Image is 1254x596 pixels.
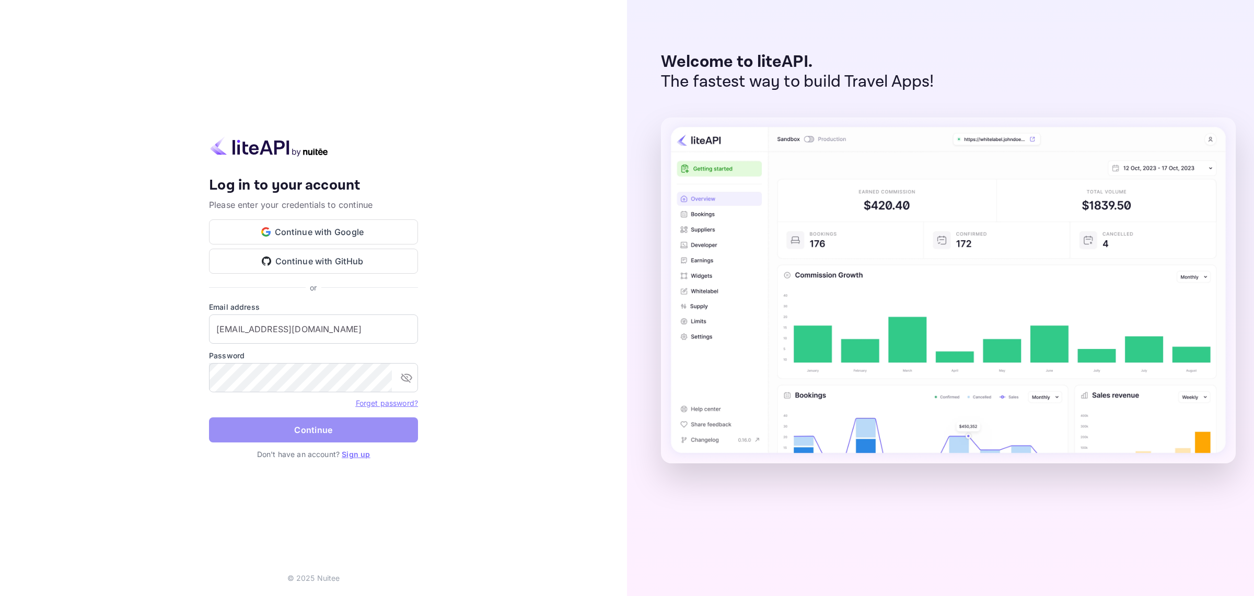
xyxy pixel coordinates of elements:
a: Forget password? [356,398,418,408]
button: Continue with GitHub [209,249,418,274]
img: liteapi [209,136,329,157]
p: Don't have an account? [209,449,418,460]
a: Sign up [342,450,370,459]
p: © 2025 Nuitee [287,572,340,583]
label: Email address [209,301,418,312]
button: Continue [209,417,418,442]
p: Welcome to liteAPI. [661,52,934,72]
label: Password [209,350,418,361]
button: toggle password visibility [396,367,417,388]
p: Please enter your credentials to continue [209,198,418,211]
p: The fastest way to build Travel Apps! [661,72,934,92]
a: Forget password? [356,399,418,407]
h4: Log in to your account [209,177,418,195]
button: Continue with Google [209,219,418,244]
img: liteAPI Dashboard Preview [661,118,1236,463]
input: Enter your email address [209,314,418,344]
p: or [310,282,317,293]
